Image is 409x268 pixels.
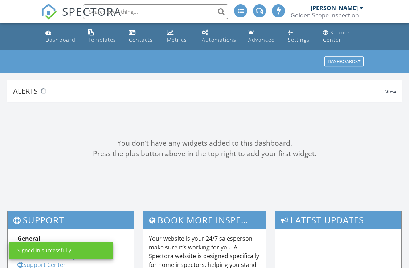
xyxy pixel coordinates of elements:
[167,36,187,43] div: Metrics
[41,4,57,20] img: The Best Home Inspection Software - Spectora
[85,26,120,47] a: Templates
[41,10,122,25] a: SPECTORA
[7,149,402,159] div: Press the plus button above in the top right to add your first widget.
[324,57,364,67] button: Dashboards
[385,89,396,95] span: View
[126,26,158,47] a: Contacts
[129,36,153,43] div: Contacts
[285,26,314,47] a: Settings
[17,235,40,243] strong: General
[311,4,358,12] div: [PERSON_NAME]
[291,12,363,19] div: Golden Scope Inspections, LLC
[13,86,385,96] div: Alerts
[7,138,402,149] div: You don't have any widgets added to this dashboard.
[275,211,401,229] h3: Latest Updates
[288,36,310,43] div: Settings
[328,59,360,64] div: Dashboards
[202,36,236,43] div: Automations
[62,4,122,19] span: SPECTORA
[42,26,79,47] a: Dashboard
[45,36,75,43] div: Dashboard
[17,247,73,254] div: Signed in successfully.
[323,29,352,43] div: Support Center
[8,211,134,229] h3: Support
[164,26,193,47] a: Metrics
[245,26,279,47] a: Advanced
[320,26,367,47] a: Support Center
[248,36,275,43] div: Advanced
[88,36,116,43] div: Templates
[143,211,265,229] h3: Book More Inspections
[83,4,228,19] input: Search everything...
[199,26,240,47] a: Automations (Basic)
